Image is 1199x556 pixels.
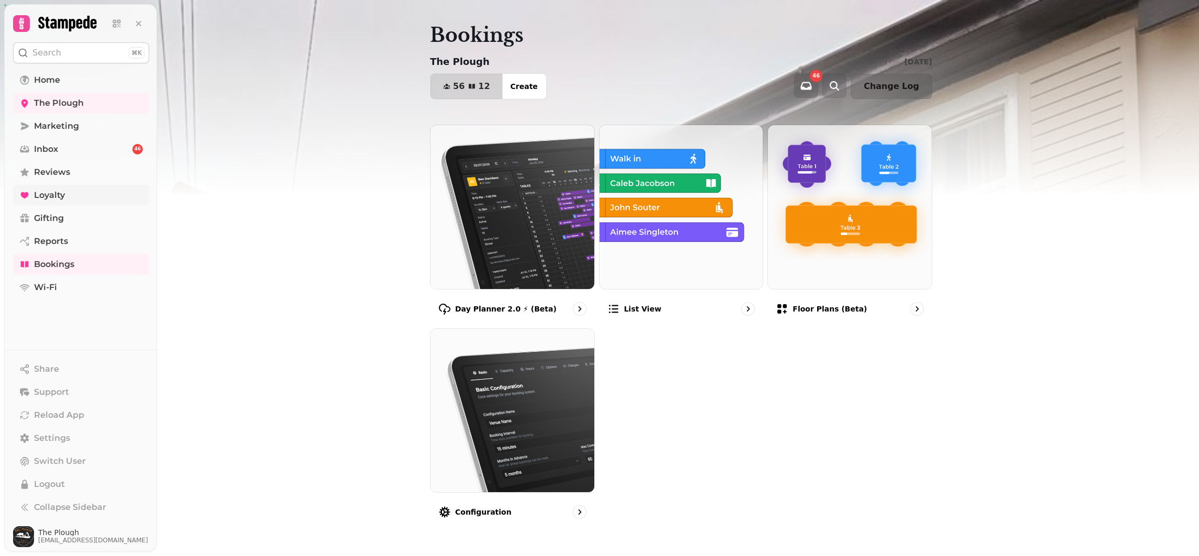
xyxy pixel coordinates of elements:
span: [EMAIL_ADDRESS][DOMAIN_NAME] [38,536,148,544]
span: Collapse Sidebar [34,501,106,514]
span: Settings [34,432,70,444]
span: Switch User [34,455,86,468]
a: Floor Plans (beta)Floor Plans (beta) [767,125,932,324]
p: Floor Plans (beta) [793,304,867,314]
span: Loyalty [34,189,65,202]
svg: go to [743,304,753,314]
a: Marketing [13,116,149,137]
span: 56 [453,82,465,91]
span: Home [34,74,60,86]
svg: go to [574,304,585,314]
img: Day Planner 2.0 ⚡ (Beta) [431,125,594,289]
a: Bookings [13,254,149,275]
button: Create [502,74,546,99]
p: [DATE] [904,57,932,67]
img: List view [599,125,763,289]
a: Day Planner 2.0 ⚡ (Beta)Day Planner 2.0 ⚡ (Beta) [430,125,595,324]
p: Day Planner 2.0 ⚡ (Beta) [455,304,557,314]
p: The Plough [430,54,490,69]
a: Reviews [13,162,149,183]
button: Switch User [13,451,149,472]
span: Reports [34,235,68,248]
span: Support [34,386,69,398]
a: Wi-Fi [13,277,149,298]
button: Share [13,359,149,380]
button: Change Log [851,74,932,99]
span: 12 [478,82,490,91]
span: Wi-Fi [34,281,57,294]
a: List viewList view [599,125,764,324]
svg: go to [574,507,585,517]
a: ConfigurationConfiguration [430,328,595,528]
a: Inbox46 [13,139,149,160]
span: Change Log [864,82,919,91]
a: Reports [13,231,149,252]
span: 46 [812,73,820,79]
a: Gifting [13,208,149,229]
a: Settings [13,428,149,449]
p: Search [32,47,61,59]
p: List view [624,304,661,314]
span: Logout [34,478,65,491]
span: The Plough [38,529,148,536]
img: Floor Plans (beta) [768,125,932,289]
img: User avatar [13,526,34,547]
div: ⌘K [129,47,144,59]
button: Collapse Sidebar [13,497,149,518]
span: Create [511,83,538,90]
span: Gifting [34,212,64,225]
svg: go to [912,304,922,314]
button: 5612 [431,74,503,99]
span: The Plough [34,97,84,109]
a: The Plough [13,93,149,114]
span: Marketing [34,120,79,132]
span: Reviews [34,166,70,179]
span: Share [34,363,59,375]
span: Bookings [34,258,74,271]
img: Configuration [431,329,594,493]
a: Home [13,70,149,91]
p: Configuration [455,507,512,517]
span: Reload App [34,409,84,421]
a: Loyalty [13,185,149,206]
button: Support [13,382,149,403]
button: Reload App [13,405,149,426]
span: Inbox [34,143,58,155]
button: User avatarThe Plough[EMAIL_ADDRESS][DOMAIN_NAME] [13,526,149,547]
button: Search⌘K [13,42,149,63]
button: Logout [13,474,149,495]
span: 46 [134,146,141,153]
